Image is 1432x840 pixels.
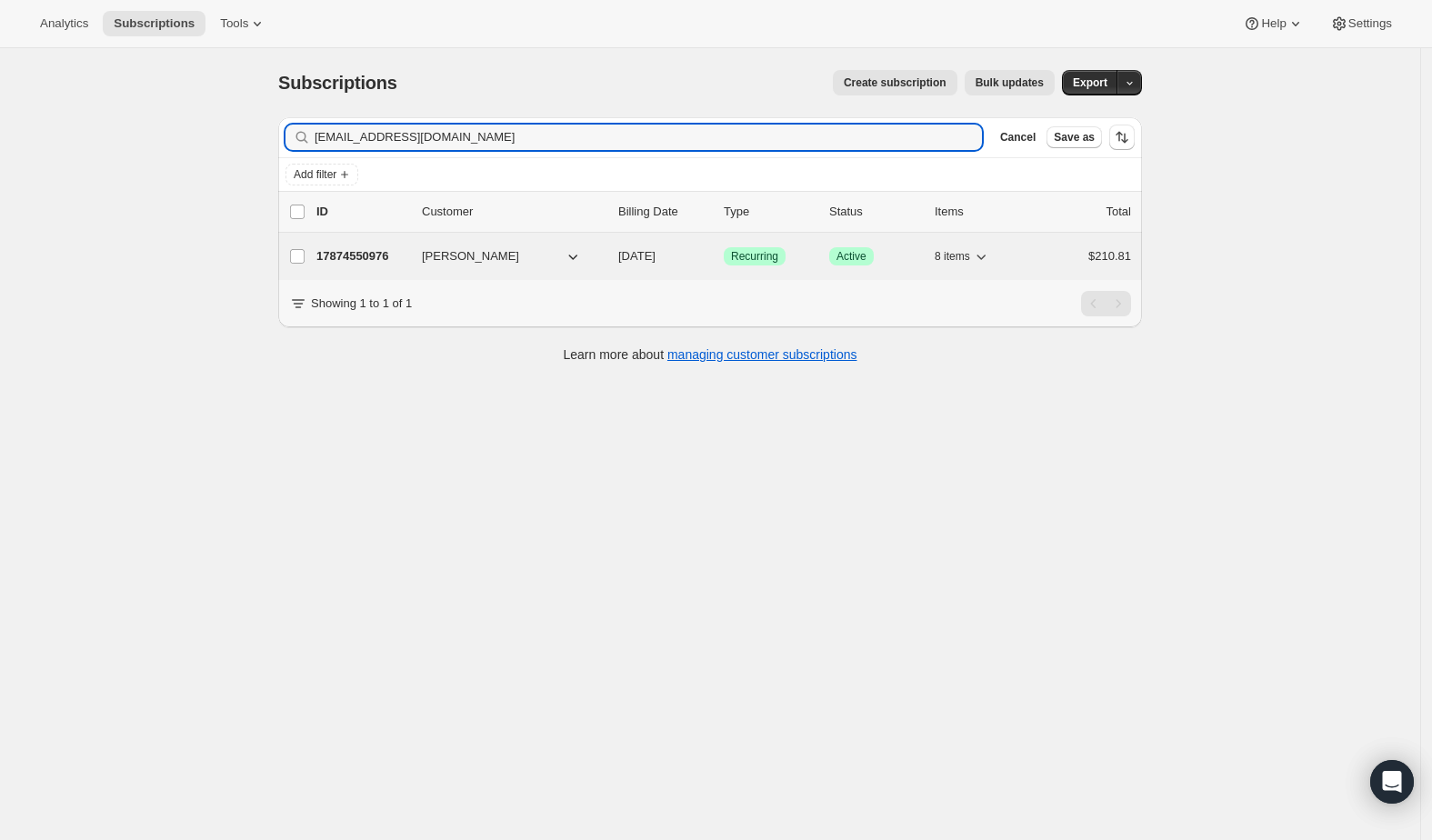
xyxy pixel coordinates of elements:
[316,244,1131,269] div: 17874550976[PERSON_NAME][DATE]SuccessRecurringSuccessActive8 items$210.81
[1348,16,1392,31] span: Settings
[1261,16,1286,31] span: Help
[220,16,248,31] span: Tools
[1054,130,1095,145] span: Save as
[724,203,815,221] div: Type
[731,249,778,264] span: Recurring
[114,16,195,31] span: Subscriptions
[316,203,1131,221] div: IDCustomerBilling DateTypeStatusItemsTotal
[29,11,99,36] button: Analytics
[1081,291,1131,316] nav: Pagination
[103,11,205,36] button: Subscriptions
[1046,126,1102,148] button: Save as
[1370,760,1414,804] div: Open Intercom Messenger
[1107,203,1131,221] p: Total
[1232,11,1315,36] button: Help
[1088,249,1131,263] span: $210.81
[40,16,88,31] span: Analytics
[935,249,970,264] span: 8 items
[278,73,397,93] span: Subscriptions
[618,203,709,221] p: Billing Date
[935,244,990,269] button: 8 items
[315,125,982,150] input: Filter subscribers
[935,203,1026,221] div: Items
[618,249,656,263] span: [DATE]
[316,203,407,221] p: ID
[422,203,604,221] p: Customer
[209,11,277,36] button: Tools
[285,164,358,185] button: Add filter
[316,247,407,265] p: 17874550976
[836,249,866,264] span: Active
[422,247,519,265] span: [PERSON_NAME]
[993,126,1043,148] button: Cancel
[294,167,336,182] span: Add filter
[965,70,1055,95] button: Bulk updates
[844,75,946,90] span: Create subscription
[1109,125,1135,150] button: Sort the results
[1319,11,1403,36] button: Settings
[564,345,857,364] p: Learn more about
[411,242,593,271] button: [PERSON_NAME]
[1000,130,1036,145] span: Cancel
[1062,70,1118,95] button: Export
[1073,75,1107,90] span: Export
[976,75,1044,90] span: Bulk updates
[667,347,857,362] a: managing customer subscriptions
[311,295,412,313] p: Showing 1 to 1 of 1
[829,203,920,221] p: Status
[833,70,957,95] button: Create subscription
